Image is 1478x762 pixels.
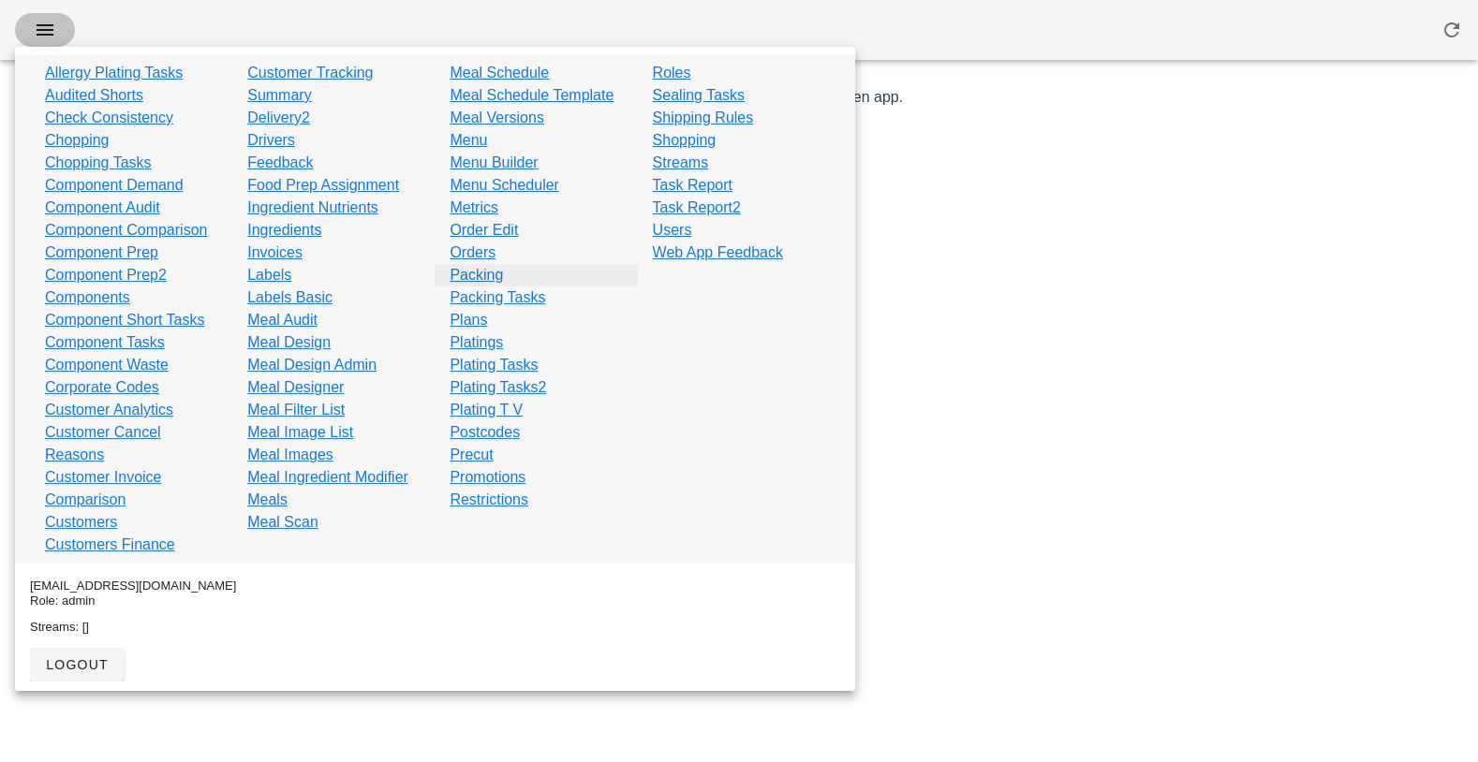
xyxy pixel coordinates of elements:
a: Delivery2 [247,107,310,129]
a: Precut [450,444,493,466]
div: Role: admin [30,593,840,608]
a: Components [45,286,130,309]
a: Meals [247,489,288,511]
a: Users [653,219,692,242]
a: Metrics [450,197,498,219]
a: Menu Builder [450,152,538,174]
a: Platings [450,331,503,354]
a: Ingredients [247,219,321,242]
a: Component Prep [45,242,158,264]
a: Packing [450,264,503,286]
a: Meal Schedule [450,62,549,84]
a: Customers [45,511,117,534]
span: logout [45,657,109,672]
a: Check Consistency [45,107,173,129]
a: Meal Scan [247,511,318,534]
a: Order Edit [450,219,518,242]
a: Customer Tracking Summary [247,62,420,107]
a: Component Demand [45,174,184,197]
a: Meal Versions [450,107,544,129]
a: Food Prep Assignment [247,174,399,197]
a: Customers Finance [45,534,175,556]
a: Streams [653,152,709,174]
a: Chopping Tasks [45,152,152,174]
a: Meal Design Admin [247,354,377,376]
a: Corporate Codes [45,376,159,399]
a: Component Short Tasks [45,309,204,331]
a: Meal Schedule Template [450,84,613,107]
a: Plans [450,309,487,331]
a: Promotions [450,466,525,489]
a: Meal Design [247,331,331,354]
a: Meal Image List [247,421,353,444]
a: Packing Tasks [450,286,545,309]
a: Labels Basic [247,286,333,309]
a: Customer Analytics [45,399,173,421]
a: Sealing Tasks [653,84,745,107]
a: Plating Tasks2 [450,376,546,399]
a: Task Report2 [653,197,741,219]
div: [EMAIL_ADDRESS][DOMAIN_NAME] [30,579,840,593]
a: Meal Images [247,444,333,466]
a: Plating T V [450,399,523,421]
a: Menu [450,129,487,152]
a: Ingredient Nutrients [247,197,378,219]
a: Meal Filter List [247,399,345,421]
a: Audited Shorts [45,84,143,107]
a: Web App Feedback [653,242,783,264]
a: Component Prep2 [45,264,167,286]
a: Orders [450,242,495,264]
a: Allergy Plating Tasks [45,62,183,84]
a: Chopping [45,129,110,152]
a: Roles [653,62,691,84]
a: Component Comparison [45,219,207,242]
a: Task Report [653,174,732,197]
a: Customer Invoice Comparison [45,466,217,511]
a: Component Audit [45,197,160,219]
a: Customer Cancel Reasons [45,421,217,466]
button: logout [30,648,124,681]
a: Menu Scheduler [450,174,559,197]
a: Component Waste [45,354,169,376]
a: Restrictions [450,489,528,511]
a: Invoices [247,242,303,264]
a: Drivers [247,129,295,152]
a: Meal Ingredient Modifier [247,466,408,489]
a: Postcodes [450,421,520,444]
a: Labels [247,264,291,286]
a: Meal Designer [247,376,344,399]
div: Streams: [] [30,620,840,635]
a: Meal Audit [247,309,318,331]
a: Component Tasks [45,331,165,354]
a: Shopping [653,129,717,152]
a: Shipping Rules [653,107,754,129]
a: Plating Tasks [450,354,538,376]
a: Feedback [247,152,313,174]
